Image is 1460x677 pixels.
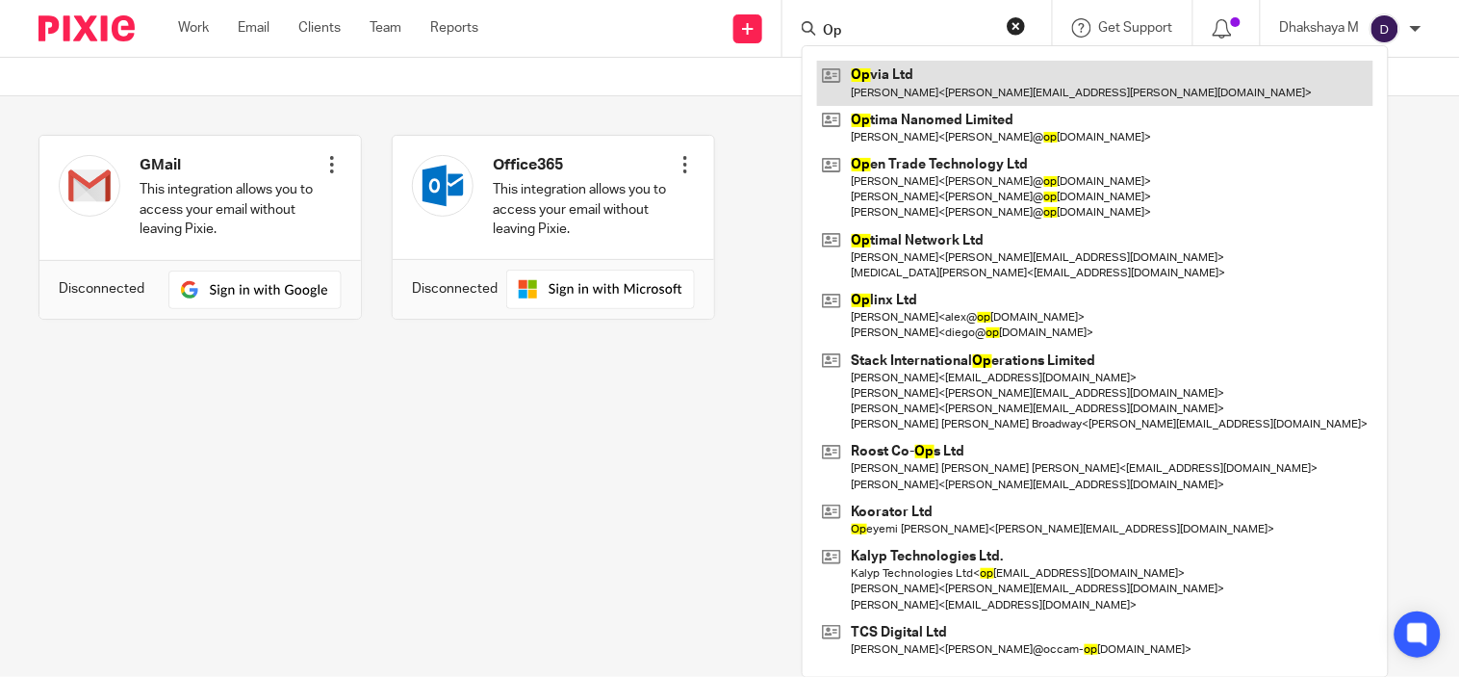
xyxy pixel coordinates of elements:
p: This integration allows you to access your email without leaving Pixie. [493,180,676,239]
a: Email [238,18,269,38]
button: Clear [1007,16,1026,36]
img: Pixie [38,15,135,41]
p: This integration allows you to access your email without leaving Pixie. [140,180,322,239]
input: Search [821,23,994,40]
a: Team [370,18,401,38]
a: Reports [430,18,478,38]
a: Work [178,18,209,38]
h4: GMail [140,155,322,175]
img: svg%3E [1370,13,1400,44]
p: Dhakshaya M [1280,18,1360,38]
p: Disconnected [412,279,498,299]
img: outlook.svg [412,155,474,217]
h4: Office365 [493,155,676,175]
img: sign-in-with-outlook.svg [506,270,695,309]
p: Disconnected [59,279,144,299]
img: sign-in-with-gmail.svg [168,271,342,309]
a: Clients [298,18,341,38]
span: Get Support [1099,21,1173,35]
img: gmail.svg [59,155,120,217]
